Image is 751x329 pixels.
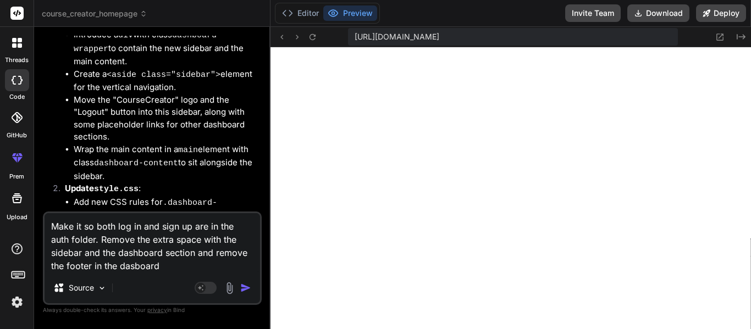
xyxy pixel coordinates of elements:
span: privacy [147,306,167,313]
li: Wrap the main content in a element with class to sit alongside the sidebar. [74,143,259,183]
label: Upload [7,213,27,222]
li: Introduce a with class to contain the new sidebar and the main content. [74,29,259,68]
img: Pick Models [97,283,107,293]
code: dashboard-wrapper [74,31,222,54]
button: Deploy [696,4,746,22]
li: Add new CSS rules for , , , and to create the two-column layout. [74,196,259,249]
label: code [9,92,25,102]
code: main [178,146,198,155]
li: : [56,2,259,182]
strong: Update [65,183,139,193]
button: Preview [323,5,377,21]
code: div [118,31,133,40]
button: Invite Team [565,4,621,22]
textarea: Make it so both log in and sign up are in the auth folder. Remove the extra space with the sideba... [45,213,260,272]
button: Editor [278,5,323,21]
li: : [56,182,259,298]
span: course_creator_homepage [42,8,147,19]
label: threads [5,55,29,65]
img: icon [240,282,251,293]
label: prem [9,172,24,181]
p: Source [69,282,94,293]
img: settings [8,293,26,311]
code: style.css [94,185,139,194]
button: Download [627,4,689,22]
code: dashboard-content [94,159,178,168]
p: Always double-check its answers. Your in Bind [43,305,262,315]
img: attachment [223,282,236,294]
code: <aside class="sidebar"> [107,70,220,80]
li: Move the "CourseCreator" logo and the "Logout" button into this sidebar, along with some placehol... [74,94,259,143]
span: [URL][DOMAIN_NAME] [355,31,439,42]
li: Create a element for the vertical navigation. [74,68,259,94]
label: GitHub [7,131,27,140]
iframe: Preview [270,47,751,329]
